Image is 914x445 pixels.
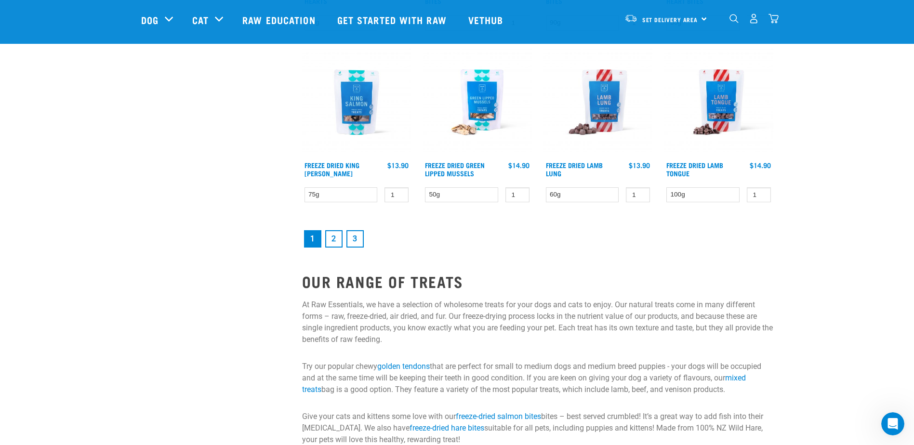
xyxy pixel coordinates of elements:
[141,13,159,27] a: Dog
[302,373,746,394] a: mixed treats
[302,48,411,157] img: RE Product Shoot 2023 Nov8584
[768,13,779,24] img: home-icon@2x.png
[543,48,653,157] img: RE Product Shoot 2023 Nov8571
[305,163,359,174] a: Freeze Dried King [PERSON_NAME]
[325,230,343,248] a: Goto page 2
[546,163,603,174] a: Freeze Dried Lamb Lung
[384,187,409,202] input: 1
[747,187,771,202] input: 1
[459,0,516,39] a: Vethub
[233,0,327,39] a: Raw Education
[423,48,532,157] img: RE Product Shoot 2023 Nov8551
[377,362,430,371] a: golden tendons
[505,187,530,202] input: 1
[750,161,771,169] div: $14.90
[387,161,409,169] div: $13.90
[456,412,541,421] a: freeze-dried salmon bites
[666,163,723,174] a: Freeze Dried Lamb Tongue
[302,228,773,249] nav: pagination
[346,230,364,248] a: Goto page 3
[664,48,773,157] img: RE Product Shoot 2023 Nov8575
[302,361,773,395] p: Try our popular chewy that are perfect for small to medium dogs and medium breed puppies - your d...
[302,273,773,290] h2: OUR RANGE OF TREATS
[508,161,530,169] div: $14.90
[302,299,773,345] p: At Raw Essentials, we have a selection of wholesome treats for your dogs and cats to enjoy. Our n...
[624,14,637,23] img: van-moving.png
[626,187,650,202] input: 1
[629,161,650,169] div: $13.90
[328,0,459,39] a: Get started with Raw
[881,412,904,435] iframe: Intercom live chat
[425,163,485,174] a: Freeze Dried Green Lipped Mussels
[642,18,698,21] span: Set Delivery Area
[749,13,759,24] img: user.png
[410,423,484,432] a: freeze-dried hare bites
[192,13,209,27] a: Cat
[304,230,321,248] a: Page 1
[729,14,739,23] img: home-icon-1@2x.png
